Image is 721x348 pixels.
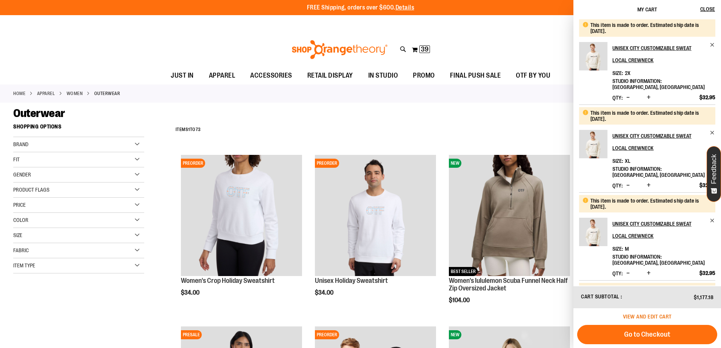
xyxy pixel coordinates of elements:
a: Unisex City Customizable Sweat Local Crewneck [612,218,715,242]
span: Product Flags [13,187,50,193]
div: This item is made to order. Estimated ship date is [DATE]. [590,22,710,34]
dt: Size [612,70,623,76]
img: Women's lululemon Scuba Funnel Neck Half Zip Oversized Jacket [449,155,570,276]
span: Cart Subtotal [581,293,620,300]
span: 39 [421,45,428,53]
img: Unisex City Customizable Sweat Local Crewneck [579,218,607,246]
a: WOMEN [67,90,83,97]
img: Unisex Holiday Sweatshirt [315,155,436,276]
button: Decrease product quantity [624,182,632,189]
span: OTF BY YOU [516,67,550,84]
span: M [625,246,629,252]
img: Unisex City Customizable Sweat Local Crewneck [579,130,607,158]
span: Close [700,6,715,12]
p: FREE Shipping, orders over $600. [307,3,414,12]
button: Decrease product quantity [624,270,632,277]
a: JUST IN [163,67,201,84]
div: product [445,151,574,323]
span: $34.00 [315,289,335,296]
h2: Unisex City Customizable Sweat Local Crewneck [612,130,705,154]
button: Increase product quantity [645,182,652,189]
button: Feedback - Show survey [707,146,721,202]
span: Outerwear [13,107,65,120]
a: Women's Crop Holiday Sweatshirt [181,277,275,284]
span: 73 [196,127,201,132]
span: Feedback [710,154,718,184]
span: NEW [449,159,461,168]
span: $104.00 [449,297,471,304]
span: $32.95 [699,182,715,189]
span: PROMO [413,67,435,84]
strong: Outerwear [94,90,120,97]
strong: Shopping Options [13,120,144,137]
span: IN STUDIO [368,67,398,84]
span: APPAREL [209,67,235,84]
span: ACCESSORIES [250,67,292,84]
span: NEW [449,330,461,339]
span: PREORDER [315,330,339,339]
img: Unisex City Customizable Sweat Local Crewneck [579,42,607,70]
span: PREORDER [315,159,339,168]
span: Item Type [13,262,35,268]
a: Details [396,4,414,11]
a: PROMO [405,67,442,84]
span: Fit [13,156,20,162]
div: product [311,151,440,315]
span: [GEOGRAPHIC_DATA], [GEOGRAPHIC_DATA] [612,260,705,266]
h2: Unisex City Customizable Sweat Local Crewneck [612,42,705,66]
span: Go to Checkout [624,330,670,339]
a: Remove item [710,130,715,136]
span: 2X [625,70,631,76]
span: Brand [13,141,28,147]
h2: Items to [176,124,201,136]
span: Gender [13,172,31,178]
dt: Studio Information [612,166,662,172]
button: Increase product quantity [645,270,652,277]
div: This item is made to order. Estimated ship date is [DATE]. [590,110,710,122]
span: $32.95 [699,94,715,101]
span: $1,177.18 [694,294,714,300]
span: PREORDER [181,159,205,168]
span: PRESALE [181,330,202,339]
a: Unisex City Customizable Sweat Local Crewneck [579,130,607,163]
a: View and edit cart [623,314,672,320]
a: Women's lululemon Scuba Funnel Neck Half Zip Oversized Jacket [449,277,568,292]
span: XL [625,158,631,164]
button: Decrease product quantity [624,94,632,101]
a: Home [13,90,25,97]
span: Fabric [13,247,29,253]
li: Product [579,192,715,280]
span: [GEOGRAPHIC_DATA], [GEOGRAPHIC_DATA] [612,172,705,178]
span: Price [13,202,26,208]
li: Product [579,105,715,192]
a: Remove item [710,218,715,223]
a: Unisex Holiday SweatshirtPREORDER [315,155,436,277]
li: Product [579,19,715,105]
dt: Size [612,246,623,252]
button: Go to Checkout [577,325,717,344]
a: FINAL PUSH SALE [442,67,509,84]
a: APPAREL [201,67,243,84]
span: My Cart [637,6,657,12]
span: $32.95 [699,270,715,276]
span: JUST IN [171,67,194,84]
a: Unisex City Customizable Sweat Local Crewneck [612,130,715,154]
dt: Studio Information [612,78,662,84]
span: FINAL PUSH SALE [450,67,501,84]
span: Size [13,232,22,238]
span: 1 [188,127,190,132]
label: Qty [612,95,623,101]
span: Color [13,217,28,223]
a: Unisex City Customizable Sweat Local Crewneck [612,42,715,66]
img: Women's Crop Holiday Sweatshirt [181,155,302,276]
a: Unisex Holiday Sweatshirt [315,277,388,284]
span: BEST SELLER [449,267,478,276]
div: product [177,151,306,315]
label: Qty [612,270,623,276]
h2: Unisex City Customizable Sweat Local Crewneck [612,218,705,242]
label: Qty [612,183,623,189]
a: Unisex City Customizable Sweat Local Crewneck [579,42,607,75]
a: IN STUDIO [361,67,406,84]
a: Women's lululemon Scuba Funnel Neck Half Zip Oversized JacketNEWBEST SELLER [449,155,570,277]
